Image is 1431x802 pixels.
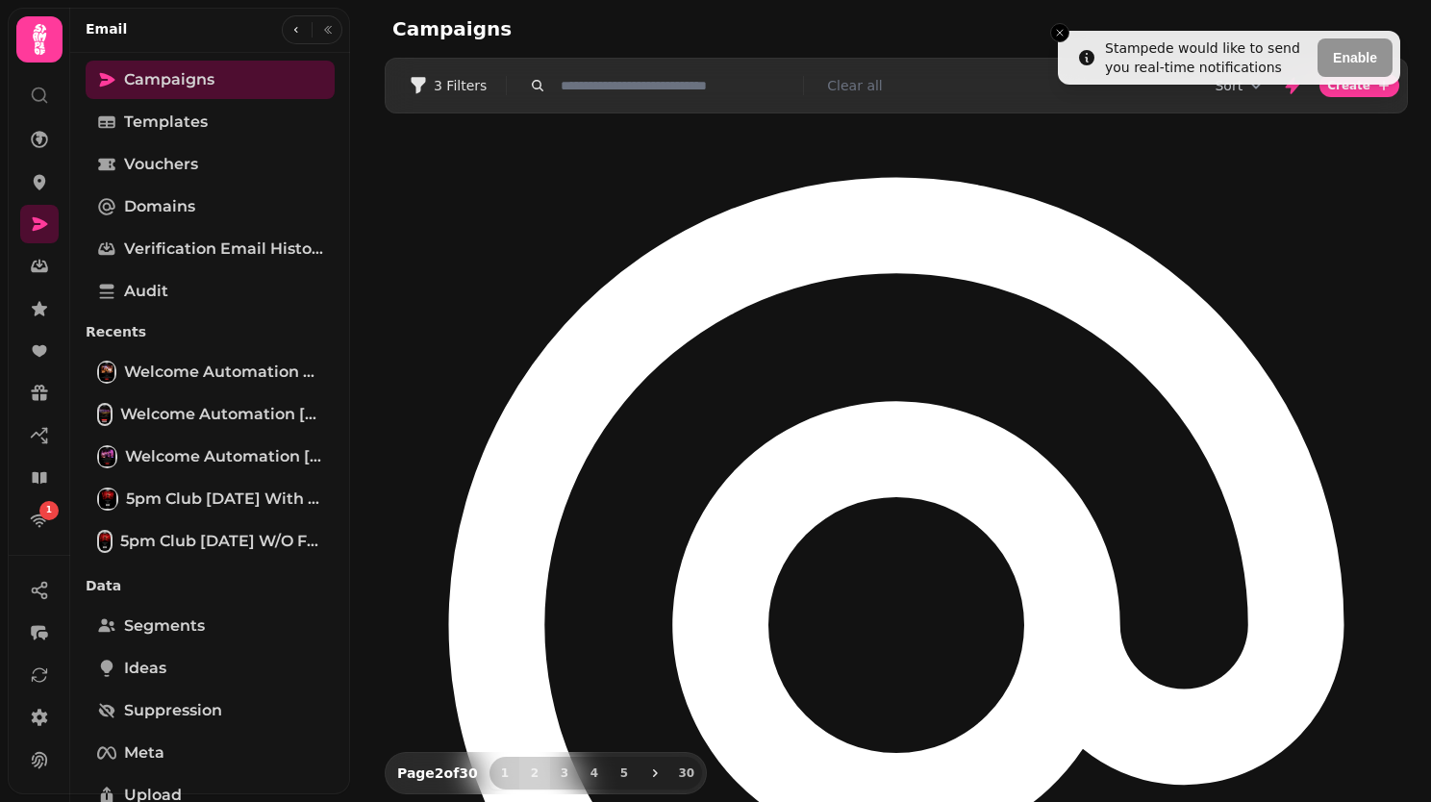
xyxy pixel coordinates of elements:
span: Templates [124,111,208,134]
img: Welcome Automation The Gate [99,363,114,382]
a: 5pm Club 30th August With Food5pm Club [DATE] With Food [86,480,335,518]
h2: Email [86,19,127,38]
nav: Pagination [490,757,702,789]
span: 5pm Club [DATE] With Food [126,488,323,511]
a: 5pm Club 30th August W/O Food, Ber, Ire or ML75pm Club [DATE] W/O Food, Ber, Ire or ML7 [86,522,335,561]
span: 5pm Club [DATE] W/O Food, Ber, Ire or ML7 [120,530,323,553]
span: Audit [124,280,168,303]
a: 1 [20,501,59,539]
button: Clear all [827,76,882,95]
span: 30 [679,767,694,779]
span: 5 [616,767,632,779]
a: Segments [86,607,335,645]
span: Vouchers [124,153,198,176]
span: 4 [587,767,602,779]
a: Domains [86,188,335,226]
img: Welcome Automation Dec 24 [99,447,115,466]
span: Meta [124,741,164,764]
span: Suppression [124,699,222,722]
span: 1 [497,767,513,779]
p: Page 2 of 30 [389,764,486,783]
button: Enable [1318,38,1393,77]
button: 4 [579,757,610,789]
p: Data [86,568,335,603]
span: Domains [124,195,195,218]
button: Create [1319,74,1399,97]
a: Meta [86,734,335,772]
span: Segments [124,614,205,638]
button: Sort [1215,76,1266,95]
span: Welcome Automation The Gate [124,361,323,384]
a: Suppression [86,691,335,730]
button: 5 [609,757,640,789]
span: 3 Filters [434,79,487,92]
button: 3 Filters [393,70,502,101]
img: 5pm Club 30th August W/O Food, Ber, Ire or ML7 [99,532,111,551]
span: 3 [557,767,572,779]
a: Welcome Automation The GateWelcome Automation The Gate [86,353,335,391]
a: Campaigns [86,61,335,99]
span: Create [1327,80,1370,91]
p: Recents [86,314,335,349]
span: 1 [46,504,52,517]
span: Ideas [124,657,166,680]
img: 5pm Club 30th August With Food [99,489,116,509]
a: Vouchers [86,145,335,184]
button: 30 [671,757,702,789]
div: Stampede would like to send you real-time notifications [1105,38,1310,77]
button: next [639,757,671,789]
a: Verification email history [86,230,335,268]
span: 2 [527,767,542,779]
span: Welcome Automation [GEOGRAPHIC_DATA] [120,403,323,426]
a: Audit [86,272,335,311]
span: Verification email history [124,238,323,261]
span: Campaigns [124,68,214,91]
a: Ideas [86,649,335,688]
a: Templates [86,103,335,141]
button: 3 [549,757,580,789]
button: 1 [490,757,520,789]
img: Welcome Automation Ireland [99,405,111,424]
span: Welcome Automation [DATE] [125,445,323,468]
button: Close toast [1050,23,1069,42]
button: 2 [519,757,550,789]
a: Welcome Automation IrelandWelcome Automation [GEOGRAPHIC_DATA] [86,395,335,434]
h2: Campaigns [392,15,762,42]
a: Welcome Automation Dec 24Welcome Automation [DATE] [86,438,335,476]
